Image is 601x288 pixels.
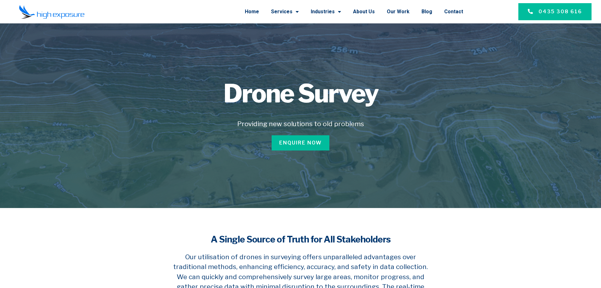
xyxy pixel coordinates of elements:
[171,233,430,246] h4: A Single Source of Truth for All Stakeholders
[19,5,85,19] img: Final-Logo copy
[112,119,489,129] h5: Providing new solutions to old problems
[353,3,375,20] a: About Us
[518,3,592,20] a: 0435 308 616
[539,8,582,15] span: 0435 308 616
[444,3,463,20] a: Contact
[421,3,432,20] a: Blog
[311,3,341,20] a: Industries
[279,139,322,147] span: Enquire Now
[387,3,410,20] a: Our Work
[272,135,329,150] a: Enquire Now
[271,3,299,20] a: Services
[102,3,463,20] nav: Menu
[112,81,489,106] h1: Drone Survey
[245,3,259,20] a: Home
